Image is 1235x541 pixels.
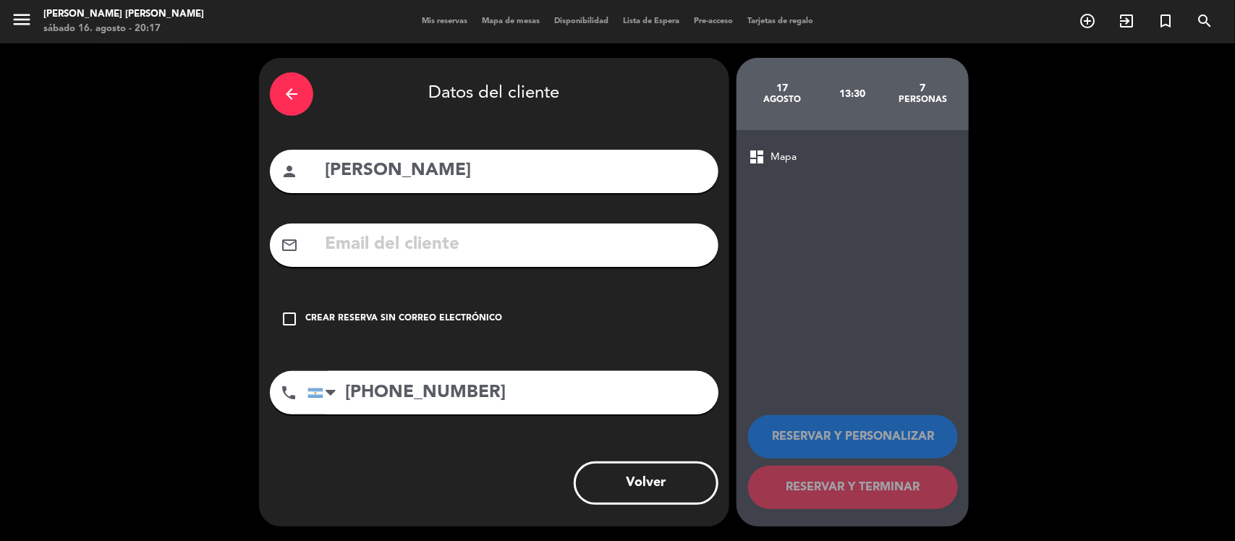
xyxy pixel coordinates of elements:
[1079,12,1096,30] i: add_circle_outline
[323,156,708,186] input: Nombre del cliente
[11,9,33,30] i: menu
[747,82,818,94] div: 17
[307,371,718,414] input: Número de teléfono...
[771,149,797,166] span: Mapa
[43,22,204,36] div: sábado 16. agosto - 20:17
[280,384,297,401] i: phone
[747,94,818,106] div: agosto
[547,17,616,25] span: Disponibilidad
[818,69,888,119] div: 13:30
[43,7,204,22] div: [PERSON_NAME] [PERSON_NAME]
[574,461,718,505] button: Volver
[1196,12,1213,30] i: search
[281,237,298,254] i: mail_outline
[748,466,958,509] button: RESERVAR Y TERMINAR
[616,17,687,25] span: Lista de Espera
[283,85,300,103] i: arrow_back
[1118,12,1135,30] i: exit_to_app
[475,17,547,25] span: Mapa de mesas
[308,372,341,414] div: Argentina: +54
[305,312,502,326] div: Crear reserva sin correo electrónico
[11,9,33,35] button: menu
[281,310,298,328] i: check_box_outline_blank
[888,82,958,94] div: 7
[740,17,820,25] span: Tarjetas de regalo
[748,148,765,166] span: dashboard
[748,415,958,459] button: RESERVAR Y PERSONALIZAR
[888,94,958,106] div: personas
[1157,12,1174,30] i: turned_in_not
[323,230,708,260] input: Email del cliente
[281,163,298,180] i: person
[270,69,718,119] div: Datos del cliente
[415,17,475,25] span: Mis reservas
[687,17,740,25] span: Pre-acceso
